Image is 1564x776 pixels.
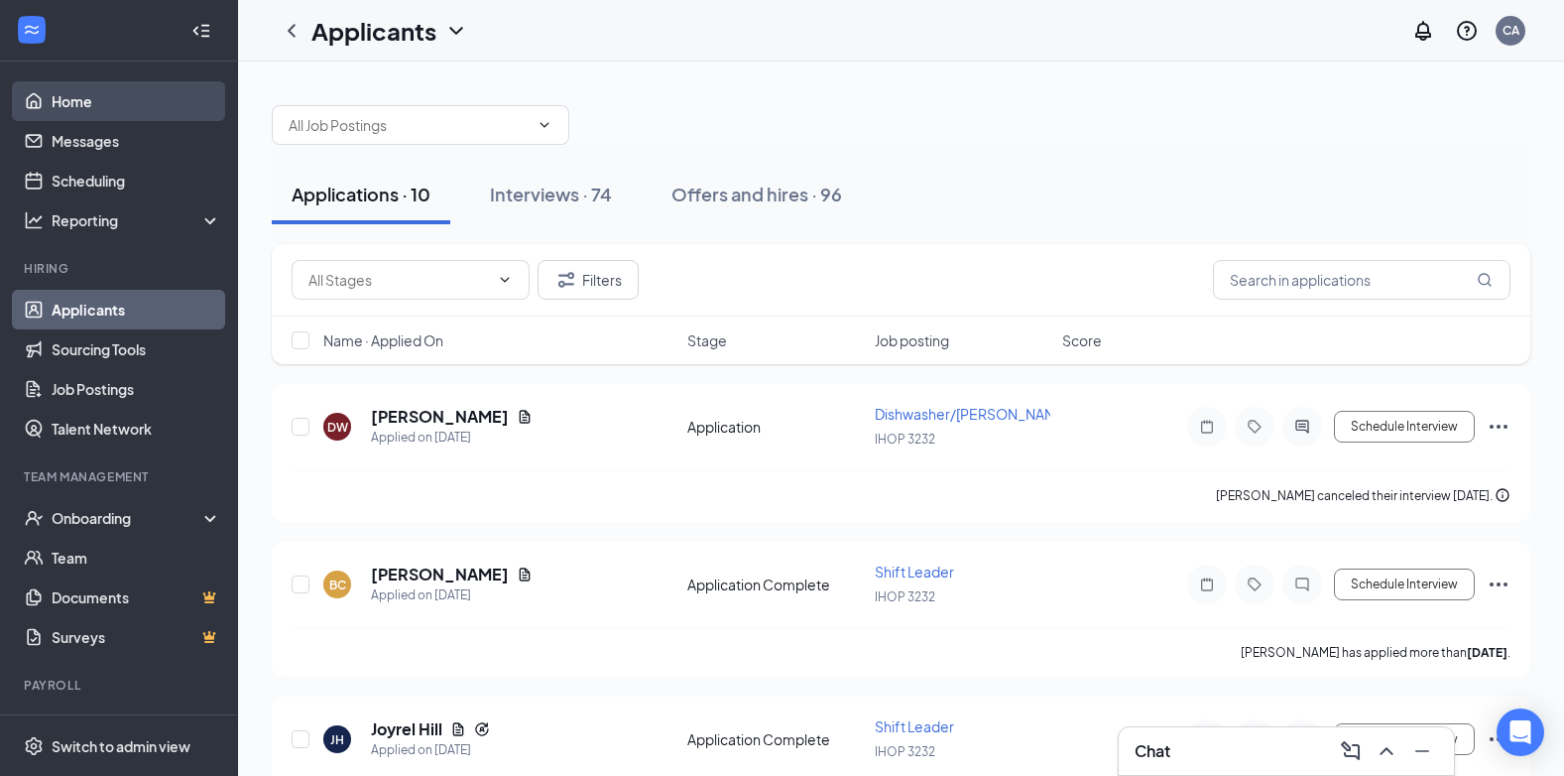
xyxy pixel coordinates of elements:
svg: ChevronDown [444,19,468,43]
div: Application [687,417,863,437]
button: Minimize [1406,735,1438,767]
svg: UserCheck [24,508,44,528]
div: BC [329,577,346,593]
div: Hiring [24,260,217,277]
svg: ChatInactive [1290,577,1314,592]
svg: ChevronUp [1375,739,1398,763]
a: Applicants [52,290,221,329]
svg: Notifications [1411,19,1435,43]
div: CA [1503,22,1519,39]
h5: [PERSON_NAME] [371,564,509,585]
div: Reporting [52,210,222,230]
svg: ActiveChat [1290,419,1314,435]
span: IHOP 3232 [875,744,935,759]
b: [DATE] [1467,645,1507,660]
svg: ChevronLeft [280,19,303,43]
div: Application Complete [687,575,863,594]
input: All Stages [308,269,489,291]
h1: Applicants [311,14,436,48]
svg: Tag [1243,419,1266,435]
span: IHOP 3232 [875,432,935,447]
div: Offers and hires · 96 [671,182,842,206]
a: DocumentsCrown [52,578,221,617]
a: Sourcing Tools [52,329,221,369]
svg: Reapply [474,721,490,737]
h5: Joyrel Hill [371,718,442,740]
svg: Ellipses [1487,573,1510,596]
svg: Note [1195,419,1219,435]
a: Scheduling [52,161,221,200]
svg: Note [1195,577,1219,592]
div: Open Intercom Messenger [1497,709,1544,756]
input: Search in applications [1213,260,1510,300]
div: Switch to admin view [52,736,190,756]
div: [PERSON_NAME] canceled their interview [DATE]. [1216,486,1510,506]
svg: Filter [554,268,578,292]
svg: Document [517,409,533,425]
svg: Info [1495,487,1510,503]
button: ChevronUp [1371,735,1402,767]
svg: QuestionInfo [1455,19,1479,43]
svg: Settings [24,736,44,756]
span: Name · Applied On [323,330,443,350]
div: Team Management [24,468,217,485]
svg: ChevronDown [537,117,552,133]
div: Payroll [24,677,217,694]
svg: ComposeMessage [1339,739,1363,763]
a: SurveysCrown [52,617,221,657]
span: Shift Leader [875,563,954,581]
svg: Tag [1243,577,1266,592]
svg: Collapse [191,21,211,41]
span: Dishwasher/[PERSON_NAME] [875,405,1069,423]
svg: ChevronDown [497,272,513,288]
input: All Job Postings [289,114,529,136]
h5: [PERSON_NAME] [371,406,509,428]
span: Stage [687,330,727,350]
h3: Chat [1135,740,1170,762]
a: Team [52,538,221,578]
div: DW [327,419,348,436]
div: Applied on [DATE] [371,740,490,760]
div: Interviews · 74 [490,182,612,206]
div: JH [330,731,344,748]
p: [PERSON_NAME] has applied more than . [1241,644,1510,661]
a: Job Postings [52,369,221,409]
svg: MagnifyingGlass [1477,272,1493,288]
a: Talent Network [52,409,221,449]
span: IHOP 3232 [875,589,935,604]
a: Messages [52,121,221,161]
svg: Ellipses [1487,415,1510,439]
svg: Analysis [24,210,44,230]
button: ComposeMessage [1335,735,1367,767]
button: Schedule Interview [1334,723,1475,755]
span: Job posting [875,330,949,350]
svg: WorkstreamLogo [22,20,42,40]
div: Applied on [DATE] [371,428,533,448]
svg: Document [517,567,533,582]
button: Schedule Interview [1334,411,1475,443]
a: Home [52,81,221,121]
a: PayrollCrown [52,707,221,746]
span: Shift Leader [875,717,954,735]
svg: Document [450,721,466,737]
button: Schedule Interview [1334,569,1475,600]
svg: Minimize [1410,739,1434,763]
button: Filter Filters [538,260,639,300]
div: Applications · 10 [292,182,430,206]
div: Applied on [DATE] [371,585,533,605]
span: Score [1062,330,1102,350]
div: Onboarding [52,508,204,528]
svg: Ellipses [1487,727,1510,751]
div: Application Complete [687,729,863,749]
